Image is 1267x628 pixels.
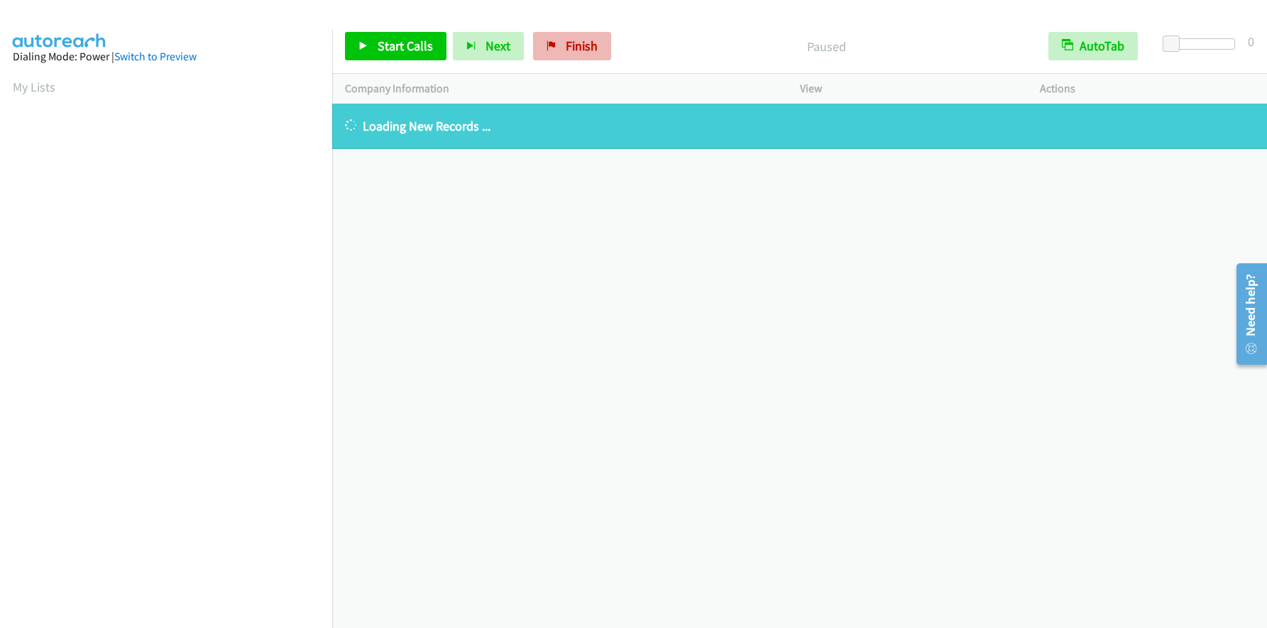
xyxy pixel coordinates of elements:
[1226,258,1267,370] iframe: Resource Center
[566,38,598,54] span: Finish
[800,80,1014,97] p: View
[345,116,1254,136] p: Loading New Records ...
[345,32,446,60] a: Start Calls
[378,38,433,54] span: Start Calls
[114,50,197,63] a: Switch to Preview
[1048,32,1138,60] button: AutoTab
[486,38,510,54] span: Next
[533,32,611,60] a: Finish
[1248,32,1254,51] div: 0
[1170,38,1235,50] div: Delay between calls (in seconds)
[1040,80,1254,97] p: Actions
[345,80,774,97] p: Company Information
[630,37,1023,56] p: Paused
[13,79,55,95] a: My Lists
[13,48,319,65] div: Dialing Mode: Power |
[453,32,524,60] button: Next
